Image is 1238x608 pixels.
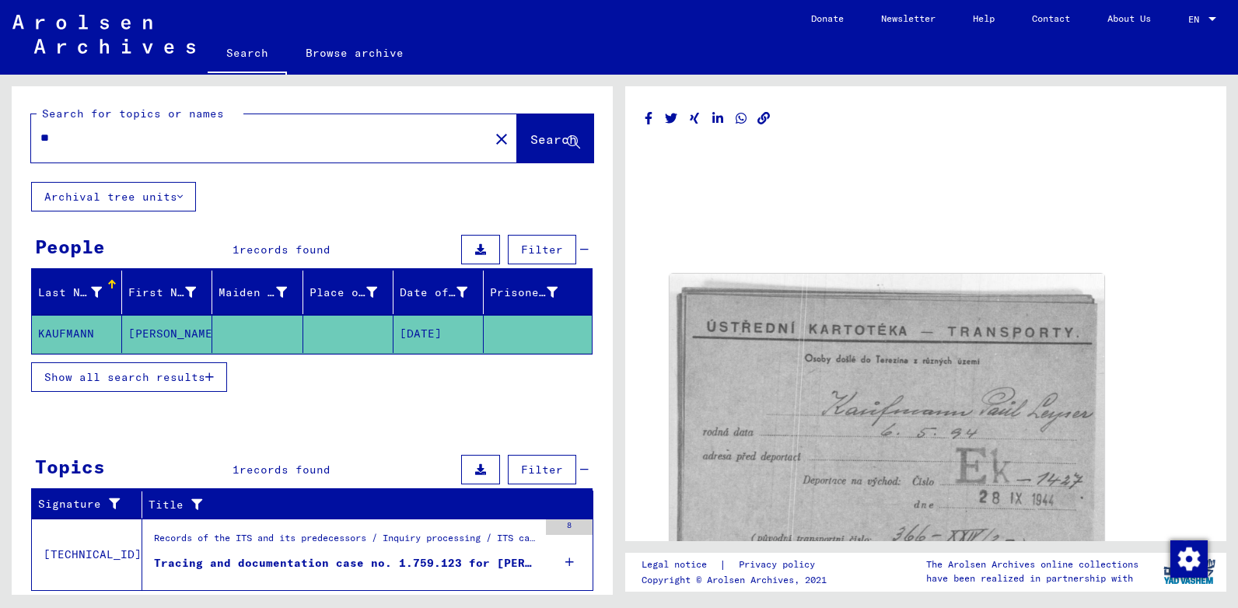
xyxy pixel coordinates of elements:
a: Browse archive [287,34,422,72]
div: Place of Birth [309,280,397,305]
div: Title [149,497,562,513]
img: yv_logo.png [1160,552,1219,591]
button: Clear [486,123,517,154]
button: Share on Xing [687,109,703,128]
p: have been realized in partnership with [926,571,1138,585]
div: People [35,232,105,260]
div: Topics [35,453,105,480]
div: Records of the ITS and its predecessors / Inquiry processing / ITS case files as of 1947 / Reposi... [154,531,538,553]
mat-header-cell: Last Name [32,271,122,314]
mat-header-cell: First Name [122,271,212,314]
button: Share on Twitter [663,109,680,128]
mat-icon: close [492,130,511,149]
button: Share on LinkedIn [710,109,726,128]
div: Tracing and documentation case no. 1.759.123 for [PERSON_NAME] born [DEMOGRAPHIC_DATA] [154,555,538,571]
mat-cell: [DATE] [393,315,484,353]
div: Place of Birth [309,285,377,301]
span: Filter [521,463,563,477]
p: The Arolsen Archives online collections [926,557,1138,571]
div: | [642,557,834,573]
mat-cell: [PERSON_NAME] [122,315,212,353]
button: Search [517,114,593,162]
mat-label: Search for topics or names [42,107,224,121]
button: Share on Facebook [641,109,657,128]
div: Date of Birth [400,285,467,301]
span: EN [1188,14,1205,25]
img: Arolsen_neg.svg [12,15,195,54]
button: Archival tree units [31,182,196,211]
div: First Name [128,280,215,305]
span: 1 [233,243,240,257]
div: Signature [38,496,130,512]
img: Change consent [1170,540,1208,578]
span: Show all search results [44,370,205,384]
div: Maiden Name [219,285,286,301]
div: Prisoner # [490,285,558,301]
mat-header-cell: Date of Birth [393,271,484,314]
div: Change consent [1170,540,1207,577]
p: Copyright © Arolsen Archives, 2021 [642,573,834,587]
a: Privacy policy [726,557,834,573]
div: Last Name [38,280,121,305]
mat-header-cell: Maiden Name [212,271,303,314]
a: Legal notice [642,557,719,573]
div: Date of Birth [400,280,487,305]
button: Filter [508,455,576,484]
span: records found [240,463,330,477]
button: Copy link [756,109,772,128]
button: Share on WhatsApp [733,109,750,128]
button: Show all search results [31,362,227,392]
button: Filter [508,235,576,264]
div: 8 [546,519,593,535]
mat-header-cell: Place of Birth [303,271,393,314]
mat-cell: KAUFMANN [32,315,122,353]
div: Signature [38,492,145,517]
div: Maiden Name [219,280,306,305]
div: Prisoner # [490,280,577,305]
span: Search [530,131,577,147]
span: Filter [521,243,563,257]
td: [TECHNICAL_ID] [32,519,142,590]
mat-header-cell: Prisoner # [484,271,592,314]
a: Search [208,34,287,75]
div: First Name [128,285,196,301]
span: records found [240,243,330,257]
div: Last Name [38,285,102,301]
span: 1 [233,463,240,477]
div: Title [149,492,578,517]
